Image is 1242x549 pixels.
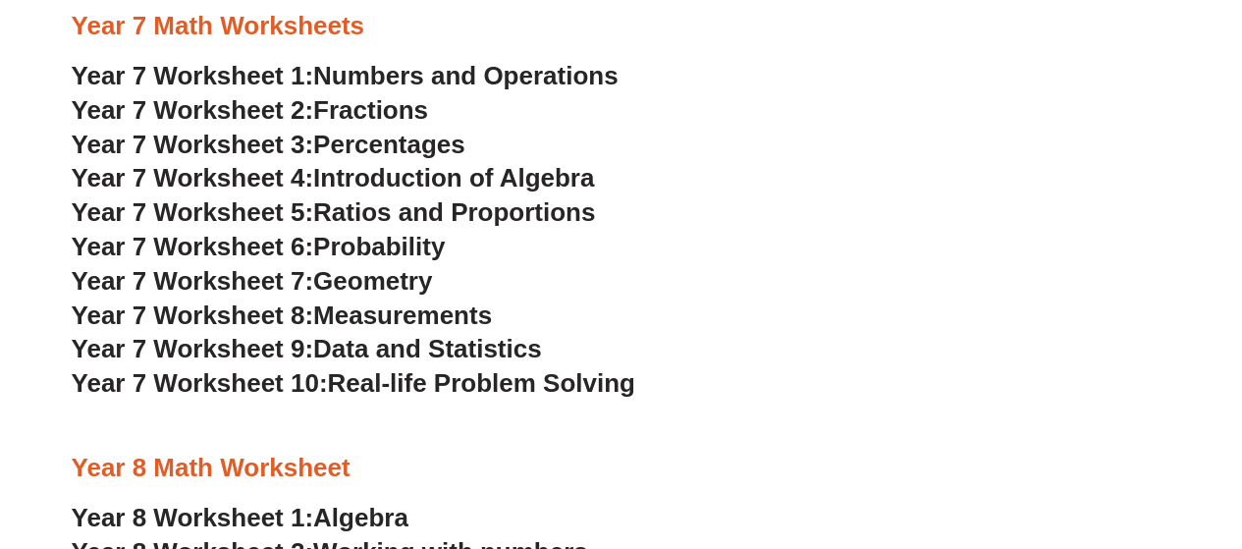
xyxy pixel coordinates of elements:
span: Geometry [313,266,432,296]
a: Year 7 Worksheet 8:Measurements [72,301,492,330]
span: Fractions [313,95,428,125]
span: Ratios and Proportions [313,197,595,227]
h3: Year 7 Math Worksheets [72,10,1171,43]
a: Year 7 Worksheet 2:Fractions [72,95,428,125]
span: Introduction of Algebra [313,163,594,192]
span: Year 8 Worksheet 1: [72,503,314,532]
a: Year 7 Worksheet 6:Probability [72,232,446,261]
span: Year 7 Worksheet 3: [72,130,314,159]
a: Year 7 Worksheet 1:Numbers and Operations [72,61,619,90]
span: Year 7 Worksheet 2: [72,95,314,125]
a: Year 7 Worksheet 4:Introduction of Algebra [72,163,595,192]
span: Year 7 Worksheet 4: [72,163,314,192]
span: Year 7 Worksheet 7: [72,266,314,296]
span: Year 7 Worksheet 10: [72,368,328,398]
span: Real-life Problem Solving [327,368,634,398]
span: Year 7 Worksheet 5: [72,197,314,227]
span: Probability [313,232,445,261]
a: Year 7 Worksheet 5:Ratios and Proportions [72,197,596,227]
span: Year 7 Worksheet 6: [72,232,314,261]
a: Year 7 Worksheet 9:Data and Statistics [72,334,542,363]
iframe: Chat Widget [915,327,1242,549]
a: Year 7 Worksheet 7:Geometry [72,266,433,296]
span: Percentages [313,130,465,159]
a: Year 8 Worksheet 1:Algebra [72,503,408,532]
span: Year 7 Worksheet 1: [72,61,314,90]
span: Year 7 Worksheet 8: [72,301,314,330]
span: Measurements [313,301,492,330]
span: Year 7 Worksheet 9: [72,334,314,363]
span: Numbers and Operations [313,61,618,90]
h3: Year 8 Math Worksheet [72,452,1171,485]
span: Algebra [313,503,408,532]
a: Year 7 Worksheet 3:Percentages [72,130,465,159]
span: Data and Statistics [313,334,542,363]
a: Year 7 Worksheet 10:Real-life Problem Solving [72,368,635,398]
